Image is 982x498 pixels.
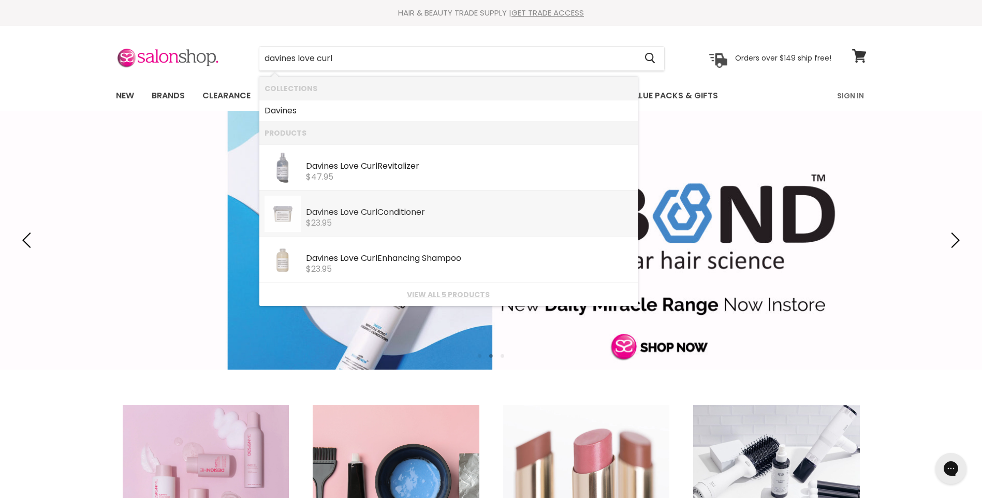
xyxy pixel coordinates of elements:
b: Curl [361,252,377,264]
li: View All [259,283,638,306]
a: Brands [144,85,193,107]
form: Product [259,46,665,71]
span: $23.95 [306,217,332,229]
a: GET TRADE ACCESS [511,7,584,18]
b: Davines [306,160,338,172]
p: Orders over $149 ship free! [735,53,831,63]
iframe: Gorgias live chat messenger [930,449,972,488]
li: Collections: Davines [259,100,638,122]
div: Enhancing Shampoo [306,254,633,265]
a: View all 5 products [265,290,633,299]
div: HAIR & BEAUTY TRADE SUPPLY | [103,8,880,18]
img: 75527_ESSENTIAL_HAIRCARE_LOVE_CURL_Conditioner_250ml_Davines_2000x_86faca0a-c4e5-4741-9dff-a807f9... [265,196,301,232]
img: 75534_ESSENTIAL_HAIRCARE_LOVE_CURL_Curl_Revitalizer_250ml_Davines_2000x_0465c83b-a78e-400c-8f99-9... [265,150,301,186]
b: Curl [361,206,377,218]
li: Page dot 2 [489,354,493,358]
li: Products [259,121,638,144]
ul: Main menu [108,81,779,111]
b: Davines [306,252,338,264]
div: Revitalizer [306,162,633,172]
button: Next [943,230,964,251]
input: Search [259,47,637,70]
b: Davines [265,105,297,116]
button: Search [637,47,664,70]
b: Love [340,252,359,264]
b: Love [340,206,359,218]
button: Previous [18,230,39,251]
li: Page dot 3 [501,354,504,358]
b: Curl [361,160,377,172]
a: Clearance [195,85,258,107]
li: Products: Davines Love Curl Revitalizer [259,144,638,191]
a: New [108,85,142,107]
b: Love [340,160,359,172]
b: Davines [306,206,338,218]
a: Value Packs & Gifts [620,85,726,107]
nav: Main [103,81,880,111]
span: $47.95 [306,171,333,183]
li: Page dot 1 [478,354,481,358]
span: $23.95 [306,263,332,275]
li: Collections [259,77,638,100]
div: Conditioner [306,208,633,218]
img: 75524_ESSENTIAL_HAIRCARE_LOVE_CURL_Shampoo_250ml_Davines_2000x_cd717457-9b9f-4642-ba5b-64b31e4936... [265,242,301,278]
li: Products: Davines Love Curl Conditioner [259,191,638,237]
a: Sign In [831,85,870,107]
li: Products: Davines Love Curl Enhancing Shampoo [259,237,638,283]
